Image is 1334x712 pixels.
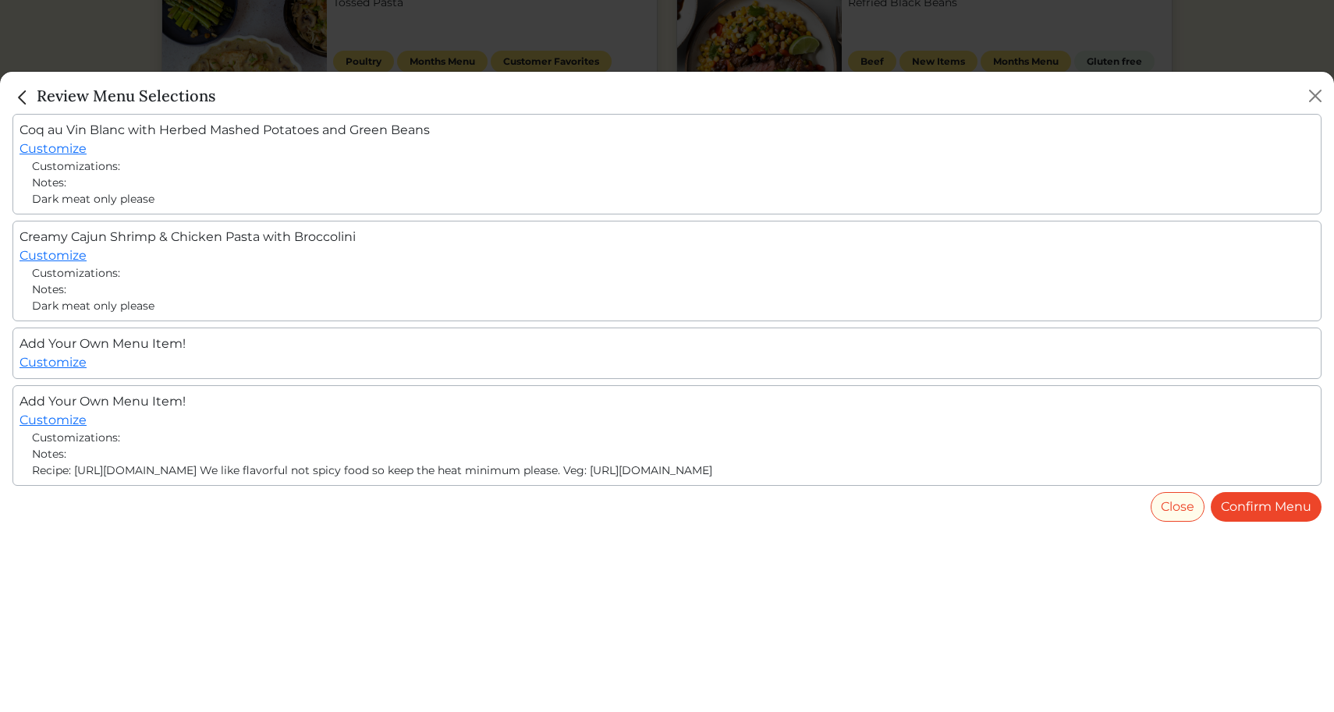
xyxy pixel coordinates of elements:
button: Close [1303,83,1328,108]
div: Customizations: Notes: [32,430,1302,479]
div: Customizations: Notes: [32,158,1302,207]
div: Add Your Own Menu Item! [12,385,1322,486]
div: Add Your Own Menu Item! [12,328,1322,379]
img: back_caret-0738dc900bf9763b5e5a40894073b948e17d9601fd527fca9689b06ce300169f.svg [12,87,33,108]
div: Dark meat only please [32,298,1302,314]
div: Coq au Vin Blanc with Herbed Mashed Potatoes and Green Beans [12,114,1322,214]
a: Confirm Menu [1211,492,1322,522]
h5: Review Menu Selections [12,84,215,108]
div: Recipe: [URL][DOMAIN_NAME] We like flavorful not spicy food so keep the heat minimum please. Veg:... [32,462,1302,479]
button: Close [1151,492,1205,522]
a: Customize [20,248,87,263]
div: Dark meat only please [32,191,1302,207]
a: Close [12,86,37,105]
div: Creamy Cajun Shrimp & Chicken Pasta with Broccolini [12,221,1322,321]
a: Customize [20,413,87,427]
a: Customize [20,355,87,370]
a: Customize [20,141,87,156]
div: Customizations: Notes: [32,265,1302,314]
